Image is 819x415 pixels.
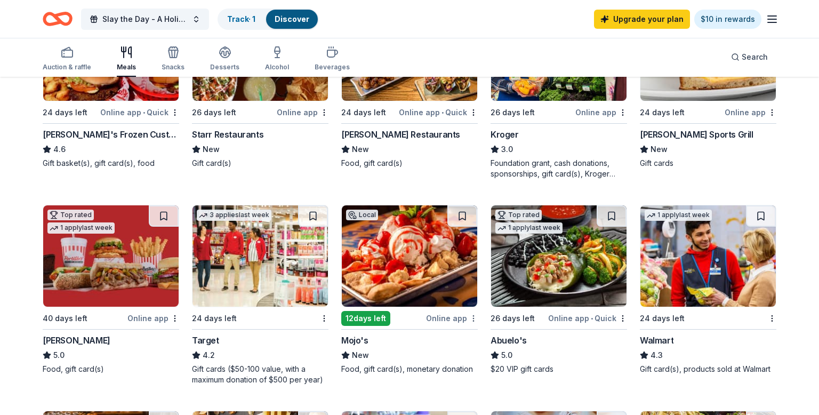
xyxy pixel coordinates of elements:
span: Search [742,51,768,63]
span: 3.0 [501,143,513,156]
span: 5.0 [53,349,65,362]
div: Food, gift card(s) [341,158,478,169]
div: Alcohol [265,63,289,71]
a: Image for Mojo'sLocal12days leftOnline appMojo'sNewFood, gift card(s), monetary donation [341,205,478,374]
img: Image for Target [192,205,328,307]
a: Discover [275,14,309,23]
span: New [352,349,369,362]
div: [PERSON_NAME] Restaurants [341,128,460,141]
div: Food, gift card(s), monetary donation [341,364,478,374]
a: Track· 1 [227,14,255,23]
div: 3 applies last week [197,210,271,221]
div: 24 days left [43,106,87,119]
a: Home [43,6,73,31]
div: 26 days left [491,106,535,119]
div: Foundation grant, cash donations, sponsorships, gift card(s), Kroger products [491,158,627,179]
div: Online app Quick [399,106,478,119]
img: Image for Portillo's [43,205,179,307]
div: 24 days left [640,312,685,325]
div: Gift basket(s), gift card(s), food [43,158,179,169]
button: Desserts [210,42,239,77]
span: • [591,314,593,323]
button: Beverages [315,42,350,77]
span: 4.2 [203,349,215,362]
div: Abuelo's [491,334,527,347]
div: [PERSON_NAME]'s Frozen Custard & Steakburgers [43,128,179,141]
div: 26 days left [192,106,236,119]
div: 1 apply last week [645,210,712,221]
div: Walmart [640,334,673,347]
span: • [441,108,444,117]
span: 4.6 [53,143,66,156]
div: 1 apply last week [47,222,115,234]
button: Snacks [162,42,184,77]
div: Kroger [491,128,519,141]
a: Image for Walmart1 applylast week24 days leftWalmart4.3Gift card(s), products sold at Walmart [640,205,776,374]
div: Target [192,334,219,347]
div: Food, gift card(s) [43,364,179,374]
div: Online app [426,312,478,325]
div: 24 days left [192,312,237,325]
div: Meals [117,63,136,71]
span: Slay the Day - A Holiday Experience [102,13,188,26]
div: 24 days left [341,106,386,119]
div: $20 VIP gift cards [491,364,627,374]
a: Image for Abuelo's Top rated1 applylast week26 days leftOnline app•QuickAbuelo's5.0$20 VIP gift c... [491,205,627,374]
div: Online app Quick [548,312,627,325]
div: Starr Restaurants [192,128,263,141]
button: Auction & raffle [43,42,91,77]
img: Image for Abuelo's [491,205,627,307]
div: Top rated [47,210,94,220]
span: New [352,143,369,156]
button: Search [722,46,776,68]
button: Track· 1Discover [218,9,319,30]
div: Desserts [210,63,239,71]
div: Online app [575,106,627,119]
img: Image for Mojo's [342,205,477,307]
div: Online app [127,312,179,325]
div: Beverages [315,63,350,71]
div: Gift cards ($50-100 value, with a maximum donation of $500 per year) [192,364,328,385]
button: Slay the Day - A Holiday Experience [81,9,209,30]
div: 1 apply last week [495,222,563,234]
a: Upgrade your plan [594,10,690,29]
span: 5.0 [501,349,512,362]
a: $10 in rewards [694,10,761,29]
div: Mojo's [341,334,368,347]
div: Online app [277,106,328,119]
button: Meals [117,42,136,77]
div: [PERSON_NAME] Sports Grill [640,128,753,141]
button: Alcohol [265,42,289,77]
div: Local [346,210,378,220]
a: Image for Target3 applieslast week24 days leftTarget4.2Gift cards ($50-100 value, with a maximum ... [192,205,328,385]
div: 12 days left [341,311,390,326]
img: Image for Walmart [640,205,776,307]
span: 4.3 [651,349,663,362]
div: Online app Quick [100,106,179,119]
a: Image for Portillo'sTop rated1 applylast week40 days leftOnline app[PERSON_NAME]5.0Food, gift car... [43,205,179,374]
div: 26 days left [491,312,535,325]
div: Online app [725,106,776,119]
div: Gift cards [640,158,776,169]
span: • [143,108,145,117]
div: Gift card(s) [192,158,328,169]
span: New [651,143,668,156]
div: Snacks [162,63,184,71]
span: New [203,143,220,156]
div: Gift card(s), products sold at Walmart [640,364,776,374]
div: [PERSON_NAME] [43,334,110,347]
div: Top rated [495,210,542,220]
div: Auction & raffle [43,63,91,71]
div: 24 days left [640,106,685,119]
div: 40 days left [43,312,87,325]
